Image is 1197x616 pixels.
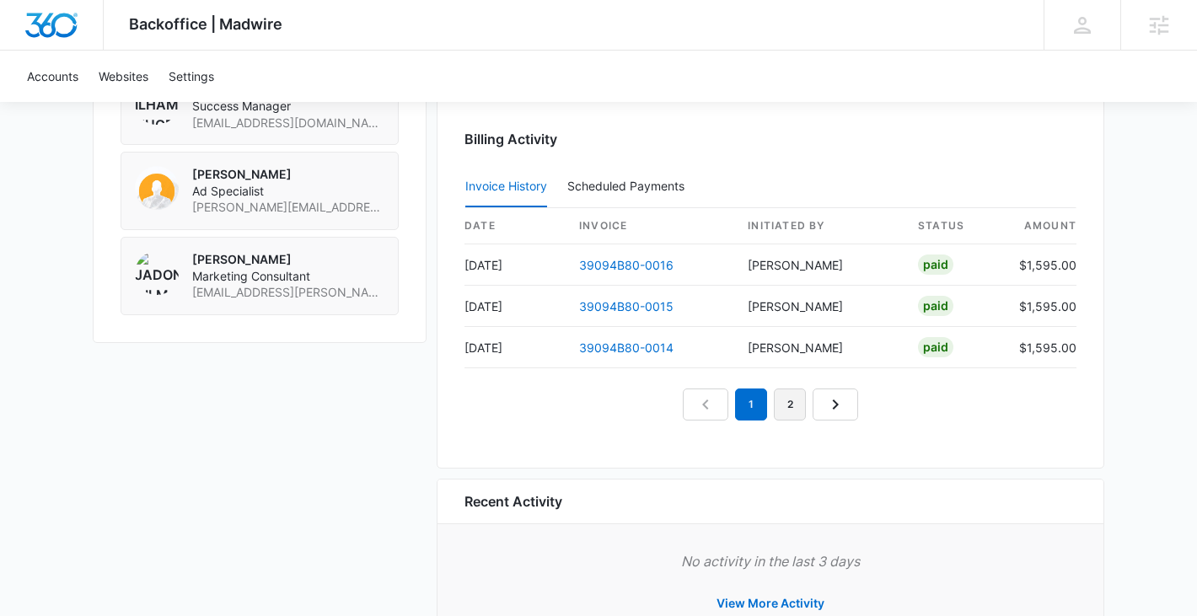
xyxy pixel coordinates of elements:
td: $1,595.00 [1006,244,1076,286]
div: Scheduled Payments [567,180,691,192]
th: Initiated By [734,208,904,244]
td: [PERSON_NAME] [734,244,904,286]
p: No activity in the last 3 days [464,551,1076,571]
div: Keywords by Traffic [186,99,284,110]
span: [PERSON_NAME][EMAIL_ADDRESS][DOMAIN_NAME] [192,199,384,216]
nav: Pagination [683,388,858,420]
h6: Recent Activity [464,491,562,512]
div: Paid [918,337,953,357]
td: [DATE] [464,327,566,368]
th: amount [1006,208,1076,244]
img: Ilham Nugroho [135,81,179,125]
span: [EMAIL_ADDRESS][PERSON_NAME][DOMAIN_NAME] [192,284,384,301]
a: Websites [89,51,158,102]
div: Domain Overview [64,99,151,110]
p: [PERSON_NAME] [192,166,384,183]
td: [DATE] [464,244,566,286]
td: [PERSON_NAME] [734,286,904,327]
td: $1,595.00 [1006,286,1076,327]
span: Backoffice | Madwire [129,15,282,33]
td: [PERSON_NAME] [734,327,904,368]
span: Ad Specialist [192,183,384,200]
div: Paid [918,296,953,316]
em: 1 [735,388,767,420]
td: $1,595.00 [1006,327,1076,368]
img: Jadon Gilmartin [135,251,179,295]
span: [EMAIL_ADDRESS][DOMAIN_NAME] [192,115,384,131]
img: kyl Davis [135,166,179,210]
h3: Billing Activity [464,129,1076,149]
img: website_grey.svg [27,44,40,57]
div: Domain: [DOMAIN_NAME] [44,44,185,57]
span: Success Manager [192,98,384,115]
a: 39094B80-0014 [579,340,674,355]
img: logo_orange.svg [27,27,40,40]
a: Page 2 [774,388,806,420]
a: Next Page [813,388,858,420]
td: [DATE] [464,286,566,327]
img: tab_keywords_by_traffic_grey.svg [168,98,181,111]
a: Settings [158,51,224,102]
th: invoice [566,208,734,244]
a: 39094B80-0016 [579,258,674,272]
th: status [904,208,1006,244]
button: Invoice History [465,167,547,207]
p: [PERSON_NAME] [192,251,384,268]
a: Accounts [17,51,89,102]
th: date [464,208,566,244]
div: v 4.0.25 [47,27,83,40]
div: Paid [918,254,953,275]
a: 39094B80-0015 [579,299,674,313]
img: tab_domain_overview_orange.svg [46,98,59,111]
span: Marketing Consultant [192,268,384,285]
